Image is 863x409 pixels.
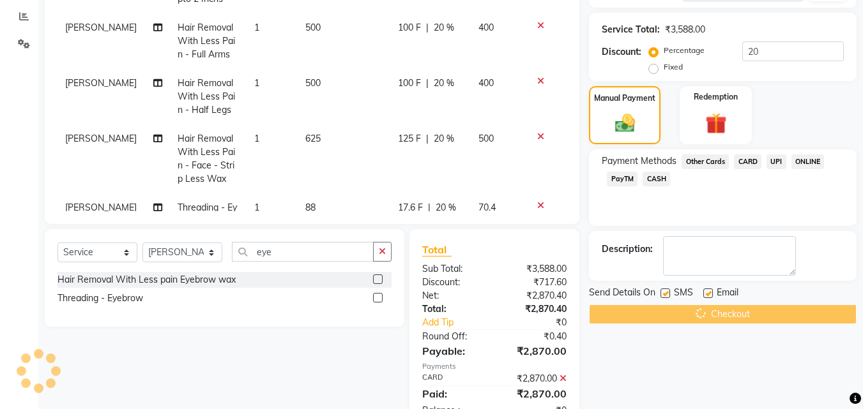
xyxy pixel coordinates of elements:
div: Discount: [602,45,641,59]
span: | [426,77,429,90]
span: UPI [767,154,786,169]
div: ₹2,870.40 [494,289,576,302]
label: Redemption [694,91,738,103]
span: Payment Methods [602,154,676,168]
input: Search or Scan [232,242,374,262]
label: Percentage [664,45,705,56]
label: Fixed [664,61,683,73]
span: 20 % [434,132,454,145]
span: Hair Removal With Less Pain - Half Legs [178,77,235,115]
div: ₹2,870.00 [494,372,576,385]
div: Total: [413,302,494,316]
div: Net: [413,289,494,302]
span: 100 F [398,77,421,90]
span: 625 [305,133,321,144]
span: 400 [478,22,494,33]
span: 1 [254,22,259,33]
span: 100 F [398,21,421,34]
div: Paid: [413,386,494,401]
a: Add Tip [413,316,508,329]
span: Total [422,243,452,257]
span: PayTM [607,172,638,186]
span: ONLINE [791,154,825,169]
span: [PERSON_NAME] [65,22,137,33]
span: | [426,132,429,145]
label: Manual Payment [594,93,655,104]
div: Payable: [413,343,494,359]
span: 500 [478,133,494,144]
span: Send Details On [589,286,655,302]
div: ₹0.40 [494,330,576,343]
span: [PERSON_NAME] [65,133,137,144]
span: 88 [305,202,316,213]
span: 17.6 F [398,201,423,214]
img: _cash.svg [609,112,641,135]
span: [PERSON_NAME] [65,202,137,213]
span: Email [717,286,738,302]
span: [PERSON_NAME] [65,77,137,89]
span: 1 [254,77,259,89]
span: 20 % [434,21,454,34]
div: ₹3,588.00 [665,23,705,36]
span: | [426,21,429,34]
span: | [428,201,431,214]
div: ₹717.60 [494,276,576,289]
span: 20 % [434,77,454,90]
div: ₹2,870.00 [494,386,576,401]
span: CARD [734,154,761,169]
span: Other Cards [682,154,729,169]
div: Discount: [413,276,494,289]
span: 500 [305,77,321,89]
div: Round Off: [413,330,494,343]
span: 70.4 [478,202,496,213]
span: 500 [305,22,321,33]
div: Service Total: [602,23,660,36]
img: _gift.svg [699,110,733,137]
span: Hair Removal With Less Pain - Face - Strip Less Wax [178,133,235,184]
div: Description: [602,242,653,256]
div: Payments [422,361,567,372]
span: Hair Removal With Less Pain - Full Arms [178,22,235,60]
span: 1 [254,202,259,213]
div: ₹0 [508,316,577,329]
span: 1 [254,133,259,144]
div: CARD [413,372,494,385]
div: ₹3,588.00 [494,262,576,276]
div: Hair Removal With Less pain Eyebrow wax [57,273,236,286]
span: 20 % [436,201,456,214]
div: Threading - Eyebrow [57,292,143,305]
span: CASH [643,172,670,186]
span: 125 F [398,132,421,145]
span: SMS [674,286,693,302]
div: ₹2,870.00 [494,343,576,359]
div: ₹2,870.40 [494,302,576,316]
span: Threading - Eyebrow [178,202,237,227]
span: 400 [478,77,494,89]
div: Sub Total: [413,262,494,276]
